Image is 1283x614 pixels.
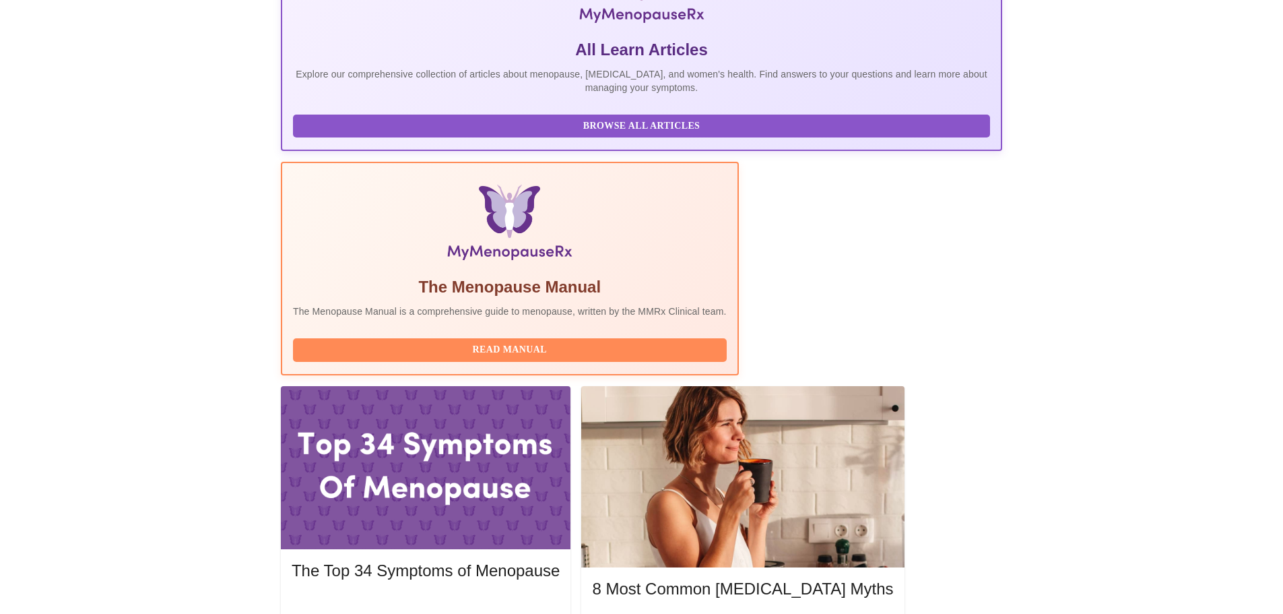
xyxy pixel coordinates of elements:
h5: All Learn Articles [293,39,990,61]
button: Read Manual [293,338,727,362]
img: Menopause Manual [362,185,657,266]
a: Browse All Articles [293,119,993,131]
a: Read Manual [293,343,730,355]
a: Read More [292,598,563,610]
p: The Menopause Manual is a comprehensive guide to menopause, written by the MMRx Clinical team. [293,305,727,318]
h5: The Top 34 Symptoms of Menopause [292,560,560,582]
span: Read Manual [306,342,713,359]
h5: 8 Most Common [MEDICAL_DATA] Myths [592,578,893,600]
button: Browse All Articles [293,115,990,138]
p: Explore our comprehensive collection of articles about menopause, [MEDICAL_DATA], and women's hea... [293,67,990,94]
h5: The Menopause Manual [293,276,727,298]
span: Browse All Articles [306,118,977,135]
span: Read More [305,597,546,614]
